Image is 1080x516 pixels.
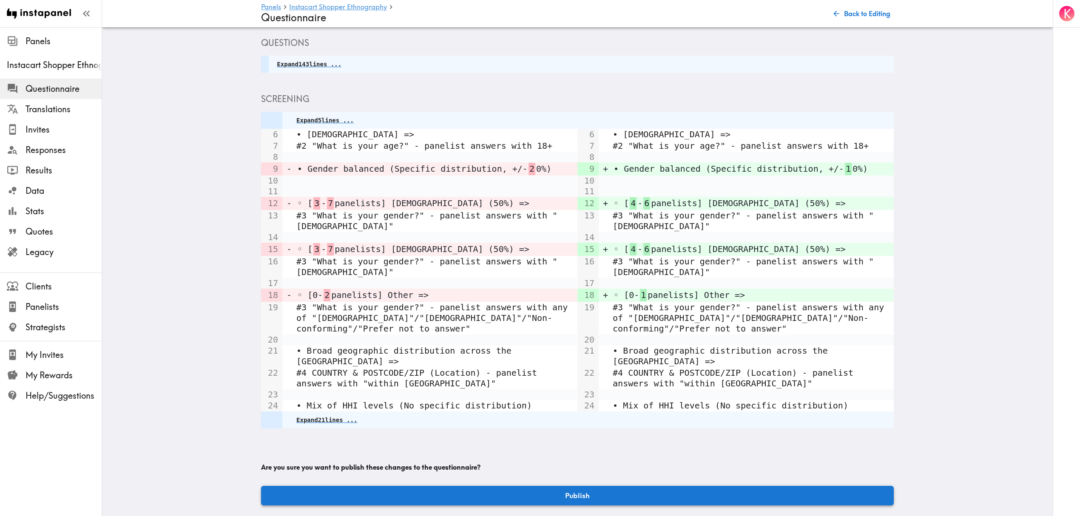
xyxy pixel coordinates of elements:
[613,210,893,232] pre: #3 "What is your gender?" - panelist answers with "[DEMOGRAPHIC_DATA]"
[7,59,102,71] span: Instacart Shopper Ethnography
[265,198,278,209] pre: 12
[650,197,847,210] span: panelists] [DEMOGRAPHIC_DATA] (50%) =>
[582,400,594,411] pre: 24
[296,417,357,423] pre: Expand 21 lines ...
[630,197,637,210] span: 4
[613,243,630,255] span: ◦ [
[603,244,608,255] pre: +
[265,210,278,221] pre: 13
[582,278,594,289] pre: 17
[265,176,278,186] pre: 10
[535,163,552,175] span: 0%)
[582,129,594,140] pre: 6
[26,103,102,115] span: Translations
[287,164,292,174] pre: -
[265,186,278,197] pre: 11
[613,163,845,175] span: • Gender balanced (Specific distribution, +/-
[296,289,324,301] span: ◦ [0-
[613,141,893,151] pre: #2 "What is your age?" - panelist answers with 18+
[265,152,278,162] pre: 8
[582,176,594,186] pre: 10
[26,301,102,313] span: Panelists
[26,246,102,258] span: Legacy
[296,256,577,278] pre: #3 "What is your gender?" - panelist answers with "[DEMOGRAPHIC_DATA]"
[287,198,292,209] pre: -
[845,163,852,175] span: 1
[637,197,643,210] span: -
[1058,5,1075,22] button: K
[265,335,278,345] pre: 20
[643,243,650,255] span: 6
[613,129,893,140] pre: • [DEMOGRAPHIC_DATA] =>
[603,198,608,209] pre: +
[313,197,320,210] span: 3
[287,244,292,255] pre: -
[261,37,894,49] h5: Questions
[26,164,102,176] span: Results
[1063,6,1071,21] span: K
[296,197,313,210] span: ◦ [
[296,141,577,151] pre: #2 "What is your age?" - panelist answers with 18+
[603,164,608,174] pre: +
[265,389,278,400] pre: 23
[265,278,278,289] pre: 17
[582,141,594,151] pre: 7
[330,289,429,301] span: panelists] Other =>
[265,232,278,243] pre: 14
[296,163,529,175] span: • Gender balanced (Specific distribution, +/-
[582,256,594,267] pre: 16
[852,163,869,175] span: 0%)
[296,368,577,389] pre: #4 COUNTRY & POSTCODE/ZIP (Location) - panelist answers with "within [GEOGRAPHIC_DATA]"
[613,368,893,389] pre: #4 COUNTRY & POSTCODE/ZIP (Location) - panelist answers with "within [GEOGRAPHIC_DATA]"
[582,244,594,255] pre: 15
[287,290,292,301] pre: -
[324,289,330,301] span: 2
[265,400,278,411] pre: 24
[261,93,894,105] h5: Screening
[26,369,102,381] span: My Rewards
[26,83,102,95] span: Questionnaire
[613,302,893,334] pre: #3 "What is your gender?" - panelist answers with any of "[DEMOGRAPHIC_DATA]"/"[DEMOGRAPHIC_DATA]...
[582,389,594,400] pre: 23
[582,232,594,243] pre: 14
[582,302,594,313] pre: 19
[582,210,594,221] pre: 13
[603,290,608,301] pre: +
[289,3,387,11] a: Instacart Shopper Ethnography
[582,335,594,345] pre: 20
[26,349,102,361] span: My Invites
[650,243,847,255] span: panelists] [DEMOGRAPHIC_DATA] (50%) =>
[582,164,594,174] pre: 9
[640,289,647,301] span: 1
[26,185,102,197] span: Data
[334,197,530,210] span: panelists] [DEMOGRAPHIC_DATA] (50%) =>
[529,163,535,175] span: 2
[334,243,530,255] span: panelists] [DEMOGRAPHIC_DATA] (50%) =>
[265,244,278,255] pre: 15
[647,289,746,301] span: panelists] Other =>
[613,256,893,278] pre: #3 "What is your gender?" - panelist answers with "[DEMOGRAPHIC_DATA]"
[261,463,480,471] b: Are you sure you want to publish these changes to the questionnaire?
[265,290,278,301] pre: 18
[327,197,334,210] span: 7
[296,400,577,411] pre: • Mix of HHI levels (No specific distribution)
[582,368,594,378] pre: 22
[582,152,594,162] pre: 8
[637,243,643,255] span: -
[582,290,594,301] pre: 18
[296,210,577,232] pre: #3 "What is your gender?" - panelist answers with "[DEMOGRAPHIC_DATA]"
[296,243,313,255] span: ◦ [
[613,289,640,301] span: ◦ [0-
[265,129,278,140] pre: 6
[265,141,278,151] pre: 7
[261,486,894,505] button: Publish
[830,5,894,22] button: Back to Editing
[265,346,278,356] pre: 21
[320,243,327,255] span: -
[582,186,594,197] pre: 11
[277,61,341,68] pre: Expand 143 lines ...
[261,3,281,11] a: Panels
[26,226,102,238] span: Quotes
[313,243,320,255] span: 3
